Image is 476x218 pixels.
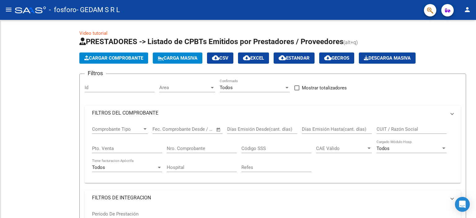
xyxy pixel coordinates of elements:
[220,85,233,90] span: Todos
[359,52,416,64] app-download-masive: Descarga masiva de comprobantes (adjuntos)
[159,85,209,90] span: Area
[279,54,286,61] mat-icon: cloud_download
[302,84,347,92] span: Mostrar totalizadores
[324,55,349,61] span: Gecros
[183,126,213,132] input: Fecha fin
[5,6,12,13] mat-icon: menu
[92,126,142,132] span: Comprobante Tipo
[85,106,461,120] mat-expansion-panel-header: FILTROS DEL COMPROBANTE
[85,190,461,205] mat-expansion-panel-header: FILTROS DE INTEGRACION
[77,3,120,17] span: - GEDAM S R L
[455,197,470,212] div: Open Intercom Messenger
[153,52,202,64] button: Carga Masiva
[279,55,310,61] span: Estandar
[92,110,446,116] mat-panel-title: FILTROS DEL COMPROBANTE
[243,54,250,61] mat-icon: cloud_download
[79,30,108,36] a: Video tutorial
[49,3,77,17] span: - fosforo
[79,52,148,64] button: Cargar Comprobante
[158,55,197,61] span: Carga Masiva
[215,126,222,133] button: Open calendar
[85,69,106,78] h3: Filtros
[212,55,228,61] span: CSV
[152,126,178,132] input: Fecha inicio
[343,39,358,45] span: (alt+q)
[359,52,416,64] button: Descarga Masiva
[92,165,105,170] span: Todos
[274,52,315,64] button: Estandar
[243,55,264,61] span: EXCEL
[316,146,366,151] span: CAE Válido
[319,52,354,64] button: Gecros
[324,54,332,61] mat-icon: cloud_download
[84,55,143,61] span: Cargar Comprobante
[212,54,219,61] mat-icon: cloud_download
[79,37,343,46] span: PRESTADORES -> Listado de CPBTs Emitidos por Prestadores / Proveedores
[92,194,446,201] mat-panel-title: FILTROS DE INTEGRACION
[364,55,411,61] span: Descarga Masiva
[207,52,233,64] button: CSV
[464,6,471,13] mat-icon: person
[238,52,269,64] button: EXCEL
[377,146,390,151] span: Todos
[85,120,461,183] div: FILTROS DEL COMPROBANTE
